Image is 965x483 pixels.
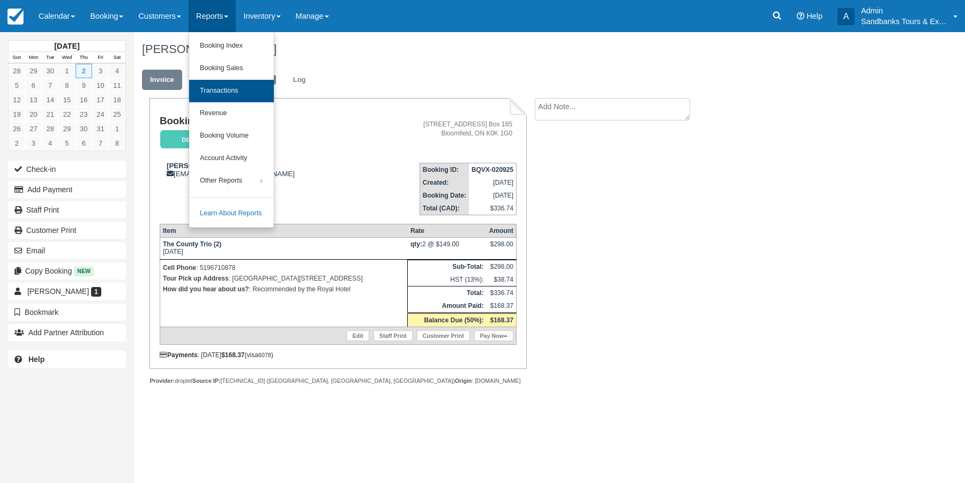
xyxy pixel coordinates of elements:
[160,351,517,359] div: : [DATE] (visa )
[9,107,25,122] a: 19
[8,351,126,368] a: Help
[109,93,125,107] a: 18
[58,136,75,150] a: 5
[163,240,221,248] strong: The County Trio (2)
[490,316,513,324] strong: $168.37
[163,285,249,293] strong: How did you hear about us?
[160,116,367,127] h1: Booking Invoice
[455,378,472,384] strong: Origin
[487,224,517,238] th: Amount
[25,64,42,78] a: 29
[25,78,42,93] a: 6
[8,304,126,321] button: Bookmark
[192,378,221,384] strong: Source IP:
[109,122,125,136] a: 1
[420,163,469,177] th: Booking ID:
[76,107,92,122] a: 23
[54,42,79,50] strong: [DATE]
[92,107,109,122] a: 24
[160,238,408,260] td: [DATE]
[109,52,125,64] th: Sat
[474,330,513,341] a: Pay Now
[160,130,241,149] em: Deposit
[373,330,413,341] a: Staff Print
[861,16,947,27] p: Sandbanks Tours & Experiences
[9,52,25,64] th: Sun
[9,136,25,150] a: 2
[163,275,229,282] strong: Tour Pick up Address
[189,57,274,80] a: Booking Sales
[9,122,25,136] a: 26
[160,162,367,178] div: [EMAIL_ADDRESS][DOMAIN_NAME]
[408,260,487,274] th: Sub-Total:
[8,161,126,178] button: Check-in
[469,176,517,189] td: [DATE]
[189,170,274,192] a: Other Reports
[92,64,109,78] a: 3
[183,70,212,90] a: Edit
[9,93,25,107] a: 12
[8,262,126,280] button: Copy Booking New
[9,64,25,78] a: 28
[163,262,405,273] p: : 5196710878
[806,12,822,20] span: Help
[58,52,75,64] th: Wed
[189,102,274,125] a: Revenue
[163,273,405,284] p: : [GEOGRAPHIC_DATA][STREET_ADDRESS]
[8,181,126,198] button: Add Payment
[189,80,274,102] a: Transactions
[8,324,126,341] button: Add Partner Attribution
[42,64,58,78] a: 30
[797,12,804,20] i: Help
[408,238,487,260] td: 2 @ $149.00
[58,64,75,78] a: 1
[25,107,42,122] a: 20
[92,136,109,150] a: 7
[91,287,101,297] span: 1
[58,78,75,93] a: 8
[189,202,274,225] a: Learn About Reports
[408,273,487,286] td: HST (13%):
[408,224,487,238] th: Rate
[149,377,526,385] div: droplet [TECHNICAL_ID] ([GEOGRAPHIC_DATA], [GEOGRAPHIC_DATA], [GEOGRAPHIC_DATA]) : [DOMAIN_NAME]
[74,267,94,276] span: New
[109,64,125,78] a: 4
[92,93,109,107] a: 17
[371,120,512,138] address: [STREET_ADDRESS] Box 185 Bloomfield, ON K0K 1G0
[347,330,369,341] a: Edit
[285,70,314,90] a: Log
[8,222,126,239] a: Customer Print
[160,130,237,149] a: Deposit
[861,5,947,16] p: Admin
[189,35,274,57] a: Booking Index
[408,313,487,327] th: Balance Due (50%):
[92,52,109,64] th: Fri
[27,287,89,296] span: [PERSON_NAME]
[408,299,487,313] th: Amount Paid:
[163,264,196,271] strong: Cell Phone
[8,242,126,259] button: Email
[92,78,109,93] a: 10
[109,136,125,150] a: 8
[76,52,92,64] th: Thu
[160,224,408,238] th: Item
[420,202,469,215] th: Total (CAD):
[189,147,274,170] a: Account Activity
[408,286,487,300] th: Total:
[189,125,274,147] a: Booking Volume
[76,122,92,136] a: 30
[149,378,175,384] strong: Provider:
[76,93,92,107] a: 16
[9,78,25,93] a: 5
[487,260,517,274] td: $298.00
[8,283,126,300] a: [PERSON_NAME] 1
[163,284,405,295] p: : Recommended by the Royal Hotel
[469,189,517,202] td: [DATE]
[189,32,274,228] ul: Reports
[469,202,517,215] td: $336.74
[58,122,75,136] a: 29
[420,176,469,189] th: Created:
[25,93,42,107] a: 13
[92,122,109,136] a: 31
[472,166,513,173] strong: BQVX-020925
